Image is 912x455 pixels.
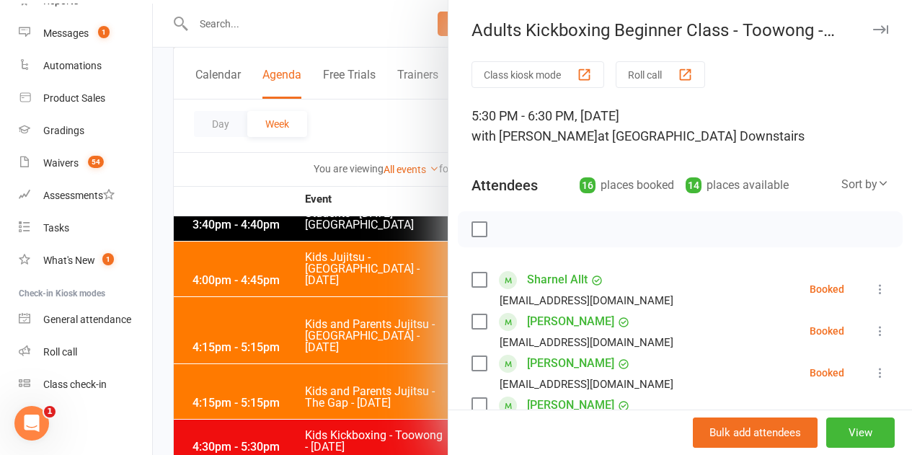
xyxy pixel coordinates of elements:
[19,180,152,212] a: Assessments
[810,326,844,336] div: Booked
[43,157,79,169] div: Waivers
[19,368,152,401] a: Class kiosk mode
[527,268,588,291] a: Sharnel Allt
[693,418,818,448] button: Bulk add attendees
[43,314,131,325] div: General attendance
[43,346,77,358] div: Roll call
[472,128,598,143] span: with [PERSON_NAME]
[500,375,673,394] div: [EMAIL_ADDRESS][DOMAIN_NAME]
[88,156,104,168] span: 54
[500,333,673,352] div: [EMAIL_ADDRESS][DOMAIN_NAME]
[686,177,701,193] div: 14
[580,177,596,193] div: 16
[616,61,705,88] button: Roll call
[19,115,152,147] a: Gradings
[14,406,49,441] iframe: Intercom live chat
[98,26,110,38] span: 1
[472,61,604,88] button: Class kiosk mode
[598,128,805,143] span: at [GEOGRAPHIC_DATA] Downstairs
[500,291,673,310] div: [EMAIL_ADDRESS][DOMAIN_NAME]
[580,175,674,195] div: places booked
[810,284,844,294] div: Booked
[102,253,114,265] span: 1
[472,175,538,195] div: Attendees
[43,190,115,201] div: Assessments
[43,60,102,71] div: Automations
[43,125,84,136] div: Gradings
[19,147,152,180] a: Waivers 54
[19,82,152,115] a: Product Sales
[43,27,89,39] div: Messages
[810,368,844,378] div: Booked
[43,255,95,266] div: What's New
[686,175,789,195] div: places available
[43,379,107,390] div: Class check-in
[43,92,105,104] div: Product Sales
[448,20,912,40] div: Adults Kickboxing Beginner Class - Toowong - [DATE]
[527,352,614,375] a: [PERSON_NAME]
[19,336,152,368] a: Roll call
[44,406,56,418] span: 1
[19,212,152,244] a: Tasks
[19,244,152,277] a: What's New1
[19,304,152,336] a: General attendance kiosk mode
[527,310,614,333] a: [PERSON_NAME]
[19,50,152,82] a: Automations
[43,222,69,234] div: Tasks
[527,394,614,417] a: [PERSON_NAME]
[841,175,889,194] div: Sort by
[472,106,889,146] div: 5:30 PM - 6:30 PM, [DATE]
[19,17,152,50] a: Messages 1
[826,418,895,448] button: View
